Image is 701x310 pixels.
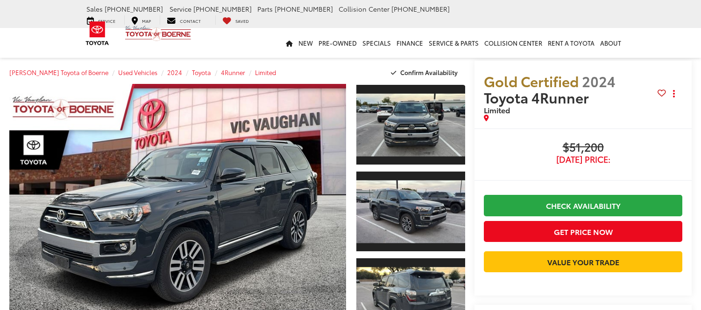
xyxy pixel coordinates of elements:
[597,28,624,58] a: About
[257,4,273,14] span: Parts
[167,68,182,76] a: 2024
[360,28,394,58] a: Specials
[170,4,191,14] span: Service
[545,28,597,58] a: Rent a Toyota
[400,68,458,76] span: Confirm Availability
[356,171,465,252] a: Expand Photo 2
[484,141,682,155] span: $51,200
[484,155,682,164] span: [DATE] Price:
[481,28,545,58] a: Collision Center
[356,84,465,165] a: Expand Photo 1
[80,15,122,25] a: Service
[125,25,191,41] img: Vic Vaughan Toyota of Boerne
[391,4,450,14] span: [PHONE_NUMBER]
[255,68,276,76] a: Limited
[484,251,682,272] a: Value Your Trade
[484,104,510,115] span: Limited
[215,15,256,25] a: My Saved Vehicles
[192,68,211,76] a: Toyota
[160,15,208,25] a: Contact
[9,68,108,76] a: [PERSON_NAME] Toyota of Boerne
[484,221,682,242] button: Get Price Now
[394,28,426,58] a: Finance
[484,87,592,107] span: Toyota 4Runner
[221,68,245,76] a: 4Runner
[316,28,360,58] a: Pre-Owned
[105,4,163,14] span: [PHONE_NUMBER]
[80,18,115,48] img: Toyota
[235,18,249,24] span: Saved
[386,64,466,81] button: Confirm Availability
[484,195,682,216] a: Check Availability
[355,93,466,156] img: 2024 Toyota 4Runner Limited
[666,86,682,102] button: Actions
[355,180,466,242] img: 2024 Toyota 4Runner Limited
[283,28,296,58] a: Home
[296,28,316,58] a: New
[193,4,252,14] span: [PHONE_NUMBER]
[673,90,675,97] span: dropdown dots
[124,15,158,25] a: Map
[582,71,616,91] span: 2024
[484,71,579,91] span: Gold Certified
[86,4,103,14] span: Sales
[426,28,481,58] a: Service & Parts: Opens in a new tab
[339,4,389,14] span: Collision Center
[118,68,157,76] a: Used Vehicles
[275,4,333,14] span: [PHONE_NUMBER]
